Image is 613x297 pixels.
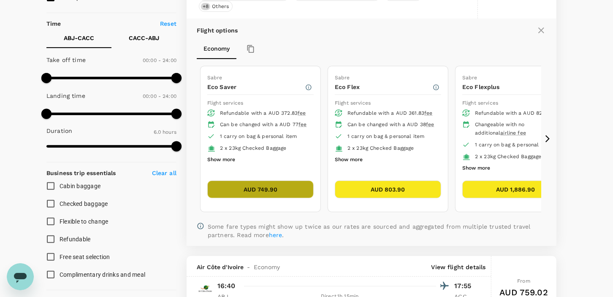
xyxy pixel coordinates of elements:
[424,110,432,116] span: fee
[298,110,306,116] span: fee
[254,263,280,271] span: Economy
[60,200,108,207] span: Checked baggage
[269,232,282,238] a: here
[335,154,363,165] button: Show more
[199,1,233,12] div: +8Others
[197,39,236,59] button: Economy
[475,154,542,159] span: 2 x 23kg Checked Baggage
[64,34,94,42] p: ABJ - CACC
[220,121,307,129] div: Can be changed with a AUD 77
[129,34,159,42] p: CACC - ABJ
[220,133,297,139] span: 1 carry on bag & personal item
[462,100,498,106] span: Flight services
[207,100,243,106] span: Flight services
[335,181,441,198] button: AUD 803.90
[152,169,176,177] p: Clear all
[154,129,176,135] span: 6.0 hours
[208,222,546,239] p: Some fare types might show up twice as our rates are sourced and aggregated from multiple trusted...
[217,281,236,291] p: 16:40
[197,263,244,271] span: Air Côte d'Ivoire
[207,83,305,91] p: Eco Saver
[462,75,477,81] span: Sabre
[335,100,371,106] span: Flight services
[347,109,434,118] div: Refundable with a AUD 361.83
[201,3,210,10] span: + 8
[207,75,222,81] span: Sabre
[462,181,569,198] button: AUD 1,886.90
[517,278,530,284] span: From
[197,26,238,35] p: Flight options
[209,3,232,10] span: Others
[347,121,434,129] div: Can be changed with a AUD 38
[143,93,176,99] span: 00:00 - 24:00
[347,145,414,151] span: 2 x 23kg Checked Baggage
[143,57,176,63] span: 00:00 - 24:00
[46,92,85,100] p: Landing time
[244,263,254,271] span: -
[220,145,287,151] span: 2 x 23kg Checked Baggage
[431,263,486,271] p: View flight details
[462,163,490,174] button: Show more
[462,83,560,91] p: Eco Flexplus
[46,19,61,28] p: Time
[335,75,350,81] span: Sabre
[475,142,552,148] span: 1 carry on bag & personal item
[60,254,110,260] span: Free seat selection
[335,83,432,91] p: Eco Flex
[475,109,562,118] div: Refundable with a AUD 826.83
[347,133,425,139] span: 1 carry on bag & personal item
[426,121,434,127] span: fee
[7,263,34,290] iframe: Button to launch messaging window
[475,121,562,138] div: Changeable with no additional
[298,121,306,127] span: fee
[46,127,72,135] p: Duration
[60,218,108,225] span: Flexible to change
[60,271,145,278] span: Complimentary drinks and meal
[60,183,100,189] span: Cabin baggage
[60,236,91,243] span: Refundable
[501,130,526,136] span: airline fee
[220,109,307,118] div: Refundable with a AUD 372.83
[455,281,476,291] p: 17:55
[207,154,235,165] button: Show more
[46,56,86,64] p: Take off time
[46,170,116,176] strong: Business trip essentials
[160,19,176,28] p: Reset
[207,181,314,198] button: AUD 749.90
